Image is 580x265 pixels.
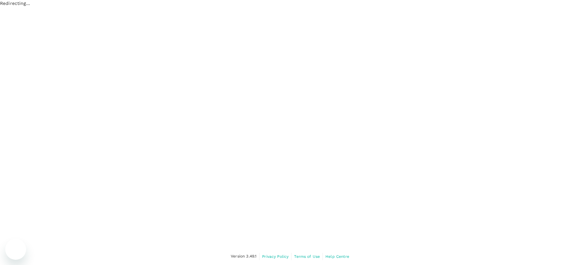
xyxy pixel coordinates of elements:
[325,254,349,259] span: Help Centre
[5,239,26,260] iframe: Button to launch messaging window
[325,253,349,260] a: Help Centre
[294,253,320,260] a: Terms of Use
[231,253,257,260] span: Version 3.49.1
[262,253,289,260] a: Privacy Policy
[262,254,289,259] span: Privacy Policy
[294,254,320,259] span: Terms of Use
